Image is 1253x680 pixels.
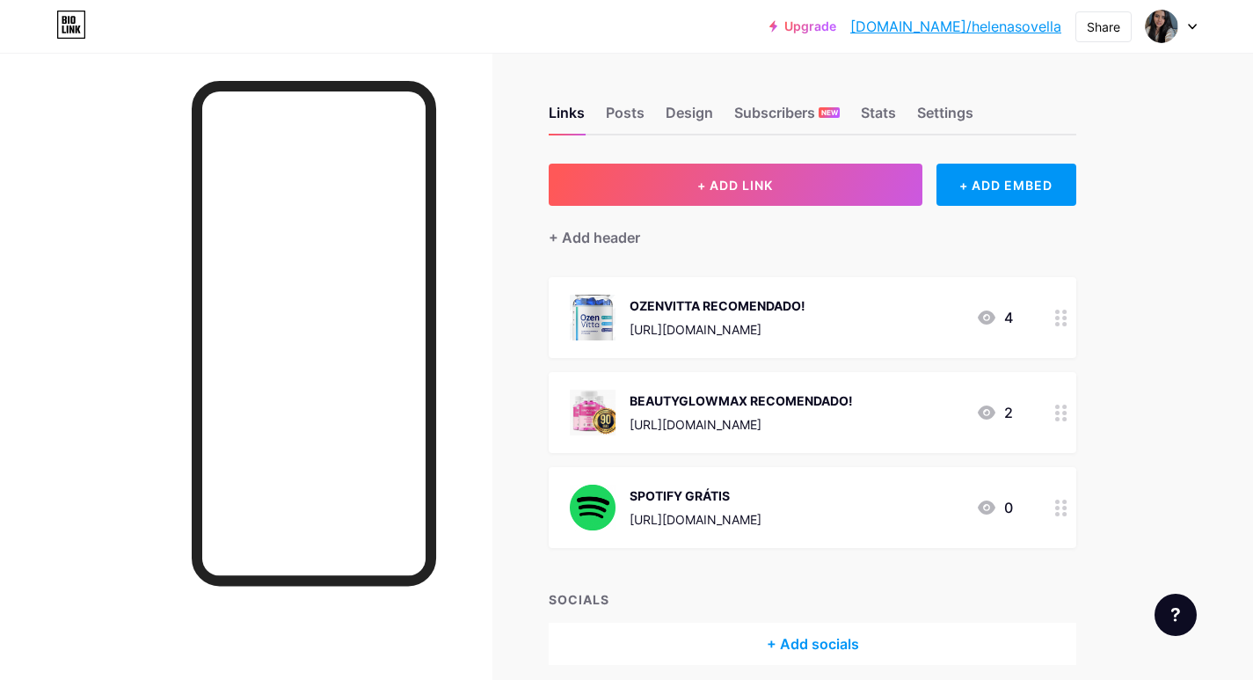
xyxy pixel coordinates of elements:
div: Posts [606,102,645,134]
span: + ADD LINK [697,178,773,193]
div: Subscribers [734,102,840,134]
div: Settings [917,102,973,134]
div: 0 [976,497,1013,518]
a: Upgrade [769,19,836,33]
span: NEW [821,107,838,118]
div: [URL][DOMAIN_NAME] [630,510,761,529]
div: OZENVITTA RECOMENDADO! [630,296,805,315]
div: [URL][DOMAIN_NAME] [630,415,853,434]
div: + ADD EMBED [936,164,1076,206]
div: Stats [861,102,896,134]
button: + ADD LINK [549,164,922,206]
div: SOCIALS [549,590,1076,609]
div: + Add socials [549,623,1076,665]
div: 2 [976,402,1013,423]
div: Links [549,102,585,134]
div: Design [666,102,713,134]
div: Share [1087,18,1120,36]
div: BEAUTYGLOWMAX RECOMENDADO! [630,391,853,410]
div: + Add header [549,227,640,248]
div: 4 [976,307,1013,328]
img: helenasovella [1145,10,1178,43]
div: [URL][DOMAIN_NAME] [630,320,805,339]
img: BEAUTYGLOWMAX RECOMENDADO! [570,390,616,435]
a: [DOMAIN_NAME]/helenasovella [850,16,1061,37]
img: OZENVITTA RECOMENDADO! [570,295,616,340]
img: SPOTIFY GRÁTIS [570,485,616,530]
div: SPOTIFY GRÁTIS [630,486,761,505]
